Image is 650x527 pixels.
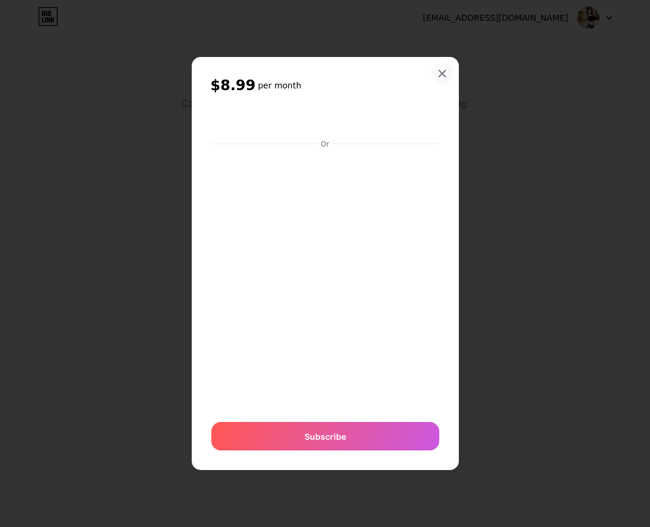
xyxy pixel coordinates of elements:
span: Subscribe [305,430,346,443]
iframe: Secure payment input frame [209,150,442,411]
div: Or [318,139,331,149]
span: $8.99 [211,76,256,95]
iframe: Secure payment button frame [211,107,439,136]
h6: per month [258,80,301,91]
